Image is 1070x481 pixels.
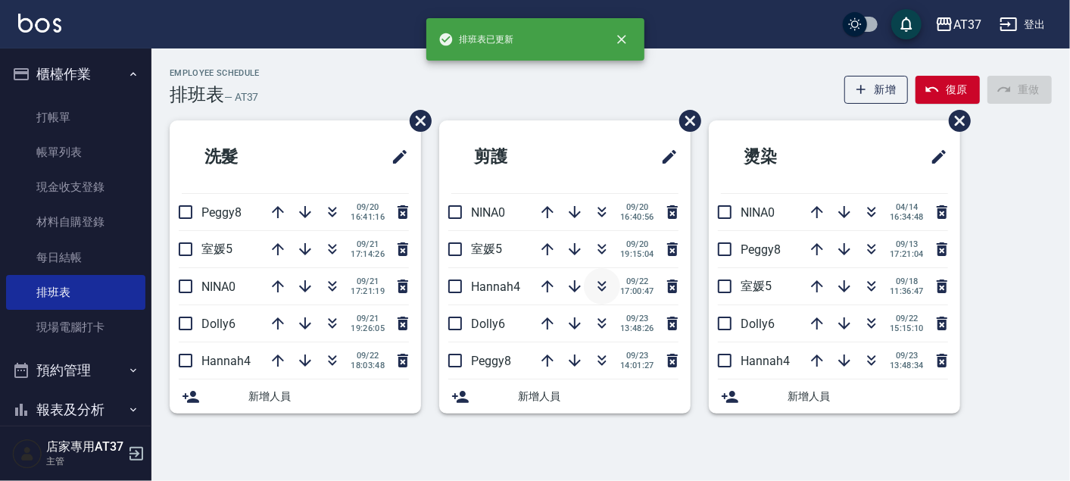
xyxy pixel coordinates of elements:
button: save [891,9,922,39]
span: 16:40:56 [620,212,654,222]
span: 09/22 [351,351,385,361]
button: 登出 [994,11,1052,39]
span: 新增人員 [788,389,948,404]
h6: — AT37 [224,89,259,105]
button: 新增 [844,76,909,104]
img: Person [12,439,42,469]
a: 排班表 [6,275,145,310]
span: 刪除班表 [937,98,973,143]
a: 現場電腦打卡 [6,310,145,345]
span: 修改班表的標題 [382,139,409,175]
span: 09/18 [890,276,924,286]
span: 04/14 [890,202,924,212]
h5: 店家專用AT37 [46,439,123,454]
span: 09/21 [351,239,385,249]
a: 打帳單 [6,100,145,135]
span: 09/20 [620,239,654,249]
span: 13:48:26 [620,323,654,333]
span: 09/23 [620,351,654,361]
button: close [605,23,638,56]
span: 16:34:48 [890,212,924,222]
span: 刪除班表 [668,98,703,143]
span: Dolly6 [741,317,775,331]
span: Hannah4 [201,354,251,368]
h2: 洗髮 [182,130,321,184]
button: 報表及分析 [6,390,145,429]
span: Hannah4 [471,280,520,294]
span: Dolly6 [201,317,236,331]
span: 09/23 [620,314,654,323]
span: 19:15:04 [620,249,654,259]
span: 09/21 [351,314,385,323]
div: 新增人員 [439,379,691,414]
h3: 排班表 [170,84,224,105]
span: 17:14:26 [351,249,385,259]
span: Peggy8 [201,205,242,220]
span: NINA0 [201,280,236,294]
div: 新增人員 [170,379,421,414]
p: 主管 [46,454,123,468]
span: 09/23 [890,351,924,361]
span: 19:26:05 [351,323,385,333]
span: 09/20 [351,202,385,212]
span: 09/13 [890,239,924,249]
span: 新增人員 [248,389,409,404]
button: 復原 [916,76,980,104]
span: Hannah4 [741,354,790,368]
button: AT37 [929,9,987,40]
h2: 燙染 [721,130,860,184]
span: 17:21:04 [890,249,924,259]
h2: Employee Schedule [170,68,260,78]
a: 帳單列表 [6,135,145,170]
span: Peggy8 [741,242,781,257]
span: 新增人員 [518,389,678,404]
span: 09/21 [351,276,385,286]
span: 修改班表的標題 [651,139,678,175]
span: 室媛5 [471,242,502,256]
span: 16:41:16 [351,212,385,222]
span: 17:00:47 [620,286,654,296]
span: 14:01:27 [620,361,654,370]
span: 09/22 [890,314,924,323]
span: 11:36:47 [890,286,924,296]
span: 17:21:19 [351,286,385,296]
h2: 剪護 [451,130,591,184]
span: NINA0 [471,205,505,220]
button: 預約管理 [6,351,145,390]
a: 現金收支登錄 [6,170,145,205]
img: Logo [18,14,61,33]
span: 室媛5 [201,242,232,256]
span: 15:15:10 [890,323,924,333]
button: 櫃檯作業 [6,55,145,94]
span: Peggy8 [471,354,511,368]
span: 13:48:34 [890,361,924,370]
a: 每日結帳 [6,240,145,275]
span: 修改班表的標題 [921,139,948,175]
span: Dolly6 [471,317,505,331]
span: 室媛5 [741,279,772,293]
span: 18:03:48 [351,361,385,370]
span: 排班表已更新 [438,32,514,47]
span: 09/20 [620,202,654,212]
div: AT37 [953,15,981,34]
div: 新增人員 [709,379,960,414]
a: 材料自購登錄 [6,205,145,239]
span: 09/22 [620,276,654,286]
span: NINA0 [741,205,775,220]
span: 刪除班表 [398,98,434,143]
